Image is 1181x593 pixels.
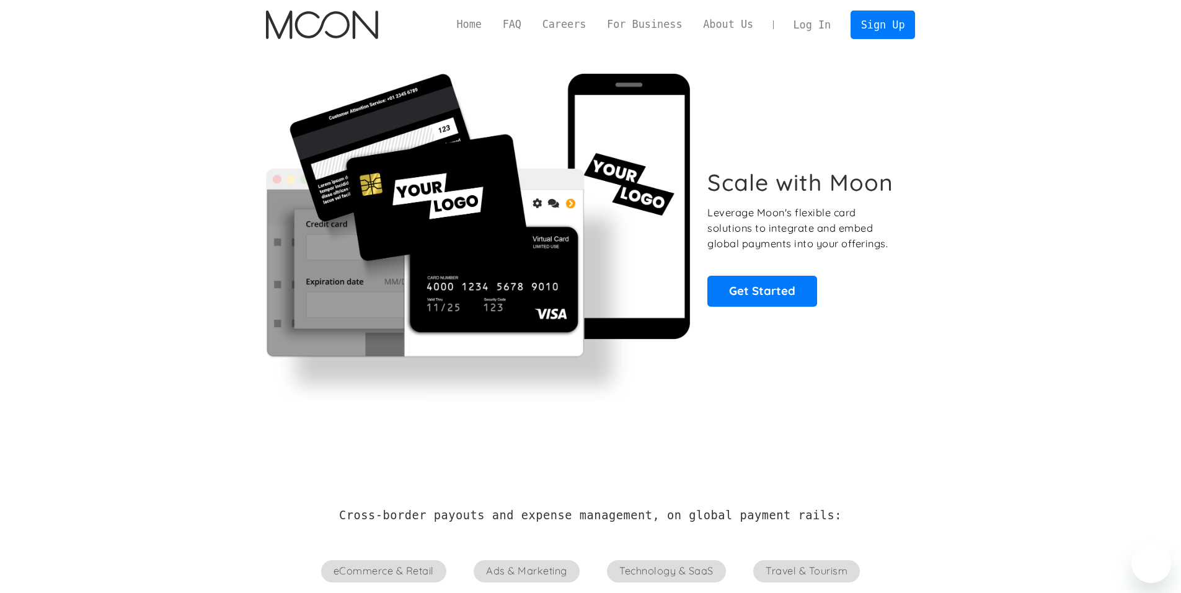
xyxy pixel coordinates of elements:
span: Travel & Tourism [753,560,860,582]
a: Log In [783,11,841,38]
p: Leverage Moon's flexible card solutions to integrate and embed global payments into your offerings. [707,205,901,251]
a: FAQ [492,17,532,32]
a: For Business [596,17,692,32]
a: home [266,11,378,39]
a: Sign Up [851,11,915,38]
a: Home [446,17,492,32]
h1: Scale with Moon [707,169,893,196]
h2: Cross-border payouts and expense management, on global payment rails: [339,509,842,522]
iframe: Button to launch messaging window [1131,543,1171,583]
span: Technology & SaaS [607,560,725,582]
img: Moon Logo [266,11,378,39]
a: Careers [532,17,596,32]
a: About Us [692,17,764,32]
span: Ads & Marketing [474,560,579,582]
span: eCommerce & Retail [321,560,446,582]
a: Get Started [707,276,817,307]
